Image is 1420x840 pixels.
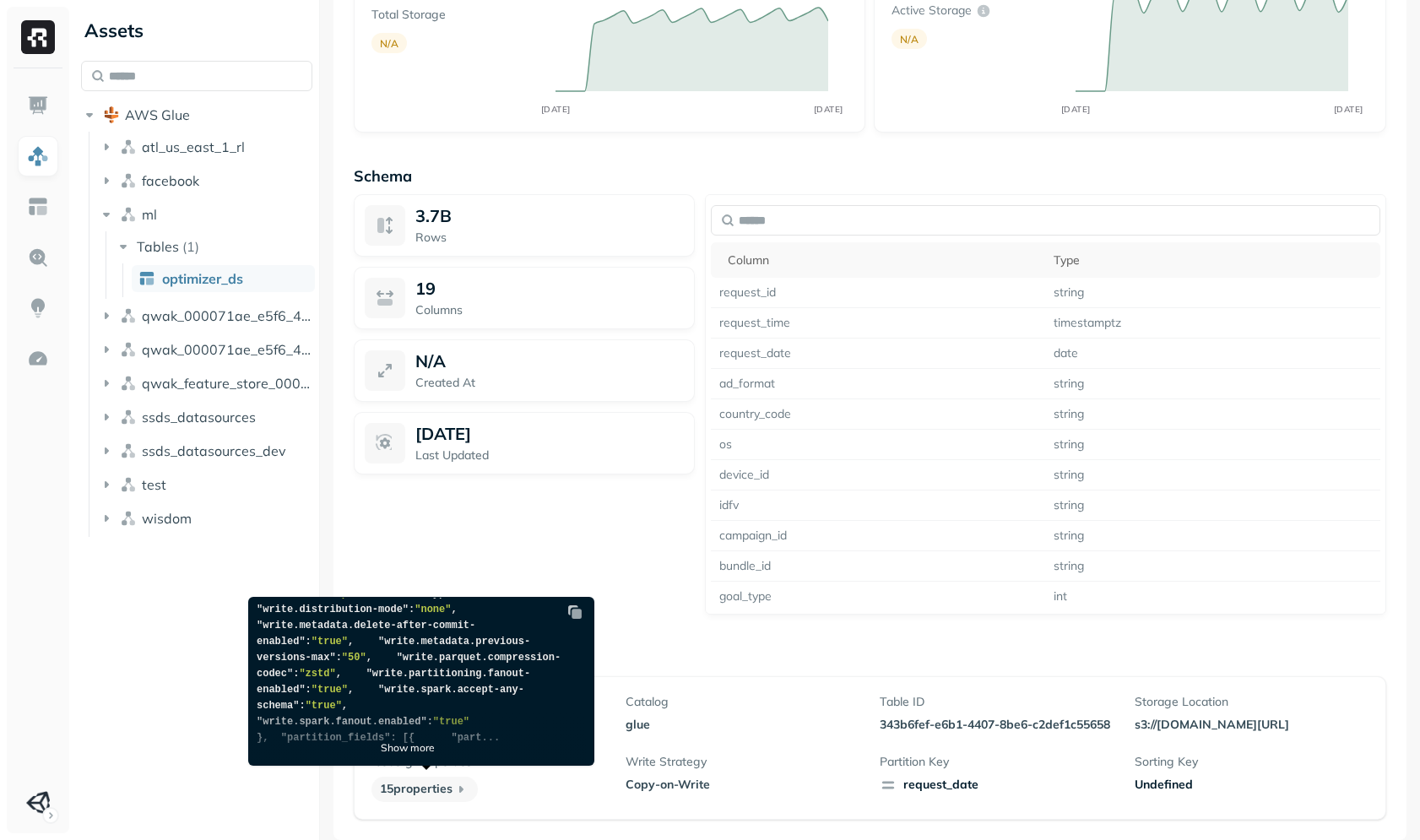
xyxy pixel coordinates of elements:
[540,104,570,115] tspan: [DATE]
[711,551,1046,582] td: bundle_id
[299,668,335,680] span: "zstd"
[98,404,313,431] button: ssds_datasources
[415,230,684,246] p: Rows
[354,648,1386,668] p: Table Properties
[98,437,313,464] button: ssds_datasources_dev
[120,341,137,358] img: namespace
[142,375,313,392] span: qwak_feature_store_000071ae_e5f6_4c5f_97ab_2b533d00d294
[348,684,354,696] span: ,
[451,604,457,615] span: ,
[381,741,435,754] p: Show more
[880,754,1114,770] p: Partition Key
[342,700,348,712] span: ,
[137,238,179,255] span: Tables
[27,348,49,370] img: Optimization
[371,7,539,23] p: Total Storage
[900,33,919,46] p: N/A
[711,430,1046,460] td: os
[711,521,1046,551] td: campaign_id
[342,652,366,664] span: "50"
[415,604,451,615] span: "none"
[1045,430,1380,460] td: string
[1135,777,1369,793] div: Undefined
[415,302,684,318] p: Columns
[115,233,314,260] button: Tables(1)
[336,668,342,680] span: ,
[98,505,313,532] button: wisdom
[98,201,313,228] button: ml
[120,476,137,493] img: namespace
[138,270,155,287] img: table
[81,17,312,44] div: Assets
[312,684,348,696] span: "true"
[27,297,49,319] img: Insights
[312,636,348,648] span: "true"
[257,668,530,696] span: "write.partitioning.fanout-enabled"
[98,167,313,194] button: facebook
[120,409,137,425] img: namespace
[371,777,478,802] p: 15 properties
[415,423,471,444] p: [DATE]
[142,138,245,155] span: atl_us_east_1_rl
[566,604,583,621] img: Copy
[26,791,50,815] img: Unity
[336,652,342,664] span: :
[182,238,199,255] p: ( 1 )
[1334,104,1363,115] tspan: [DATE]
[380,37,398,50] p: N/A
[415,205,452,226] span: 3.7B
[120,172,137,189] img: namespace
[880,717,1114,733] p: 343b6fef-e6b1-4407-8be6-c2def1c55658
[440,740,455,755] img: chevron
[98,336,313,363] button: qwak_000071ae_e5f6_4c5f_97ab_2b533d00d294_analytics_data_view
[415,350,446,371] p: N/A
[892,3,972,19] p: Active storage
[257,620,475,648] span: "write.metadata.delete-after-commit-enabled"
[366,652,372,664] span: ,
[409,604,415,615] span: :
[162,270,243,287] span: optimizer_ds
[142,476,166,493] span: test
[306,700,342,712] span: "true"
[1045,551,1380,582] td: string
[142,172,199,189] span: facebook
[415,375,684,391] p: Created At
[142,510,192,527] span: wisdom
[1045,399,1380,430] td: string
[880,777,1114,794] span: request_date
[348,636,354,648] span: ,
[98,302,313,329] button: qwak_000071ae_e5f6_4c5f_97ab_2b533d00d294_analytics_data
[27,95,49,117] img: Dashboard
[711,278,1046,308] td: request_id
[120,375,137,392] img: namespace
[1135,694,1369,710] p: Storage Location
[27,145,49,167] img: Assets
[1045,308,1380,339] td: timestamptz
[1135,717,1289,733] p: s3://[DOMAIN_NAME][URL]
[257,636,530,664] span: "write.metadata.previous-versions-max"
[880,694,1114,710] p: Table ID
[1054,252,1372,268] div: Type
[120,206,137,223] img: namespace
[125,106,190,123] span: AWS Glue
[142,206,157,223] span: ml
[1045,521,1380,551] td: string
[711,369,1046,399] td: ad_format
[711,308,1046,339] td: request_time
[1061,104,1091,115] tspan: [DATE]
[626,754,859,770] p: Write Strategy
[306,636,312,648] span: :
[1135,754,1369,770] p: Sorting Key
[415,447,684,463] p: Last Updated
[142,442,286,459] span: ssds_datasources_dev
[142,409,256,425] span: ssds_datasources
[626,694,859,710] p: Catalog
[1045,490,1380,521] td: string
[711,399,1046,430] td: country_code
[27,247,49,268] img: Query Explorer
[626,717,859,733] p: glue
[142,307,313,324] span: qwak_000071ae_e5f6_4c5f_97ab_2b533d00d294_analytics_data
[98,471,313,498] button: test
[711,582,1046,612] td: goal_type
[813,104,843,115] tspan: [DATE]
